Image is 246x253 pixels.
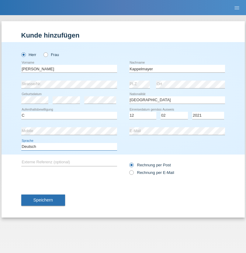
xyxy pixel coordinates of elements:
[21,52,36,57] label: Herr
[234,5,240,11] i: menu
[21,195,65,206] button: Speichern
[129,170,133,178] input: Rechnung per E-Mail
[129,163,133,170] input: Rechnung per Post
[43,52,59,57] label: Frau
[129,170,174,175] label: Rechnung per E-Mail
[21,32,225,39] h1: Kunde hinzufügen
[129,163,171,167] label: Rechnung per Post
[33,198,53,202] span: Speichern
[21,52,25,56] input: Herr
[43,52,47,56] input: Frau
[231,6,243,9] a: menu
